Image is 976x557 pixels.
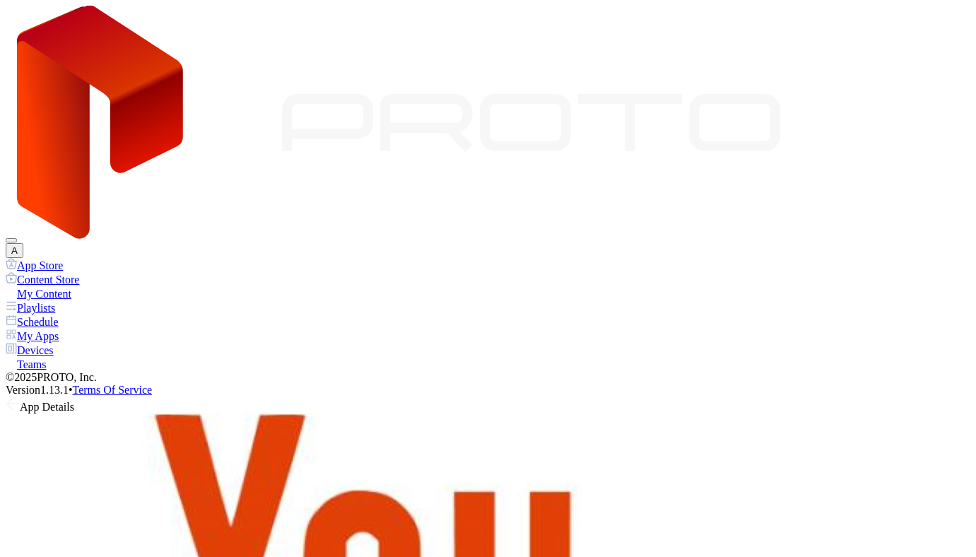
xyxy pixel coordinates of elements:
[6,286,970,300] a: My Content
[6,371,970,384] div: © 2025 PROTO, Inc.
[6,272,970,286] a: Content Store
[6,243,23,258] button: A
[6,300,970,315] a: Playlists
[73,384,153,396] a: Terms Of Service
[6,343,970,357] a: Devices
[6,397,970,414] div: App Details
[6,258,970,272] a: App Store
[6,315,970,329] a: Schedule
[6,329,970,343] a: My Apps
[6,357,970,371] a: Teams
[6,384,73,396] span: Version 1.13.1 •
